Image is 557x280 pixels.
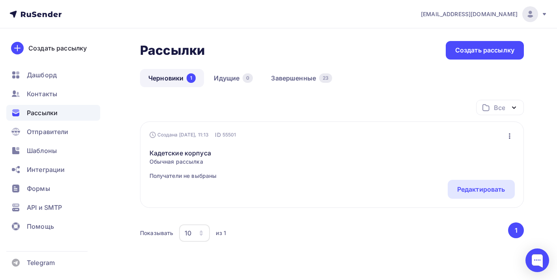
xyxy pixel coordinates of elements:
[206,69,261,87] a: Идущие0
[140,43,205,58] h2: Рассылки
[187,73,196,83] div: 1
[150,132,209,138] div: Создана [DATE], 11:13
[27,165,65,174] span: Интеграции
[263,69,340,87] a: Завершенные23
[421,10,518,18] span: [EMAIL_ADDRESS][DOMAIN_NAME]
[6,105,100,121] a: Рассылки
[215,131,221,139] span: ID
[6,86,100,102] a: Контакты
[27,127,69,136] span: Отправители
[179,224,210,242] button: 10
[319,73,332,83] div: 23
[6,67,100,83] a: Дашборд
[27,89,57,99] span: Контакты
[27,203,62,212] span: API и SMTP
[421,6,548,22] a: [EMAIL_ADDRESS][DOMAIN_NAME]
[507,222,524,238] ul: Pagination
[27,184,50,193] span: Формы
[216,229,226,237] div: из 1
[28,43,87,53] div: Создать рассылку
[6,181,100,196] a: Формы
[27,146,57,155] span: Шаблоны
[27,222,54,231] span: Помощь
[140,69,204,87] a: Черновики1
[6,143,100,159] a: Шаблоны
[27,108,58,118] span: Рассылки
[222,131,236,139] span: 55501
[243,73,253,83] div: 0
[455,46,514,55] div: Создать рассылку
[508,222,524,238] button: Go to page 1
[185,228,191,238] div: 10
[494,103,505,112] div: Все
[27,70,57,80] span: Дашборд
[27,258,55,267] span: Telegram
[476,100,524,115] button: Все
[150,158,217,166] span: Обычная рассылка
[150,148,217,158] a: Кадетские корпуса
[457,185,505,194] div: Редактировать
[150,172,217,180] span: Получатели не выбраны
[140,229,173,237] div: Показывать
[6,124,100,140] a: Отправители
